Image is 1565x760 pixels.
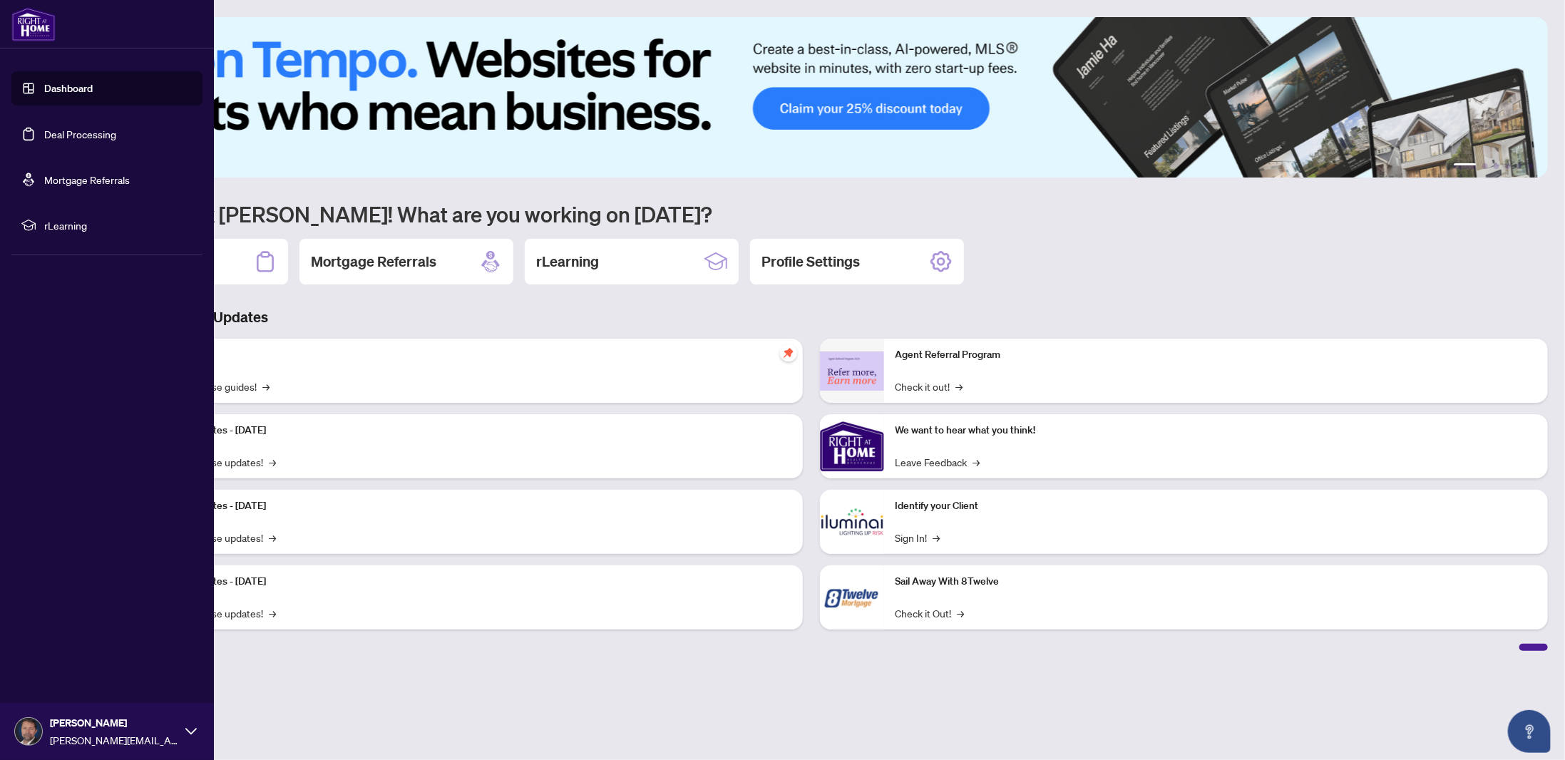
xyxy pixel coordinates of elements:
img: Profile Icon [15,718,42,745]
a: Leave Feedback→ [896,454,980,470]
p: Platform Updates - [DATE] [150,423,791,438]
p: Agent Referral Program [896,347,1537,363]
a: Dashboard [44,82,93,95]
span: → [933,530,940,545]
img: logo [11,7,56,41]
img: Sail Away With 8Twelve [820,565,884,630]
p: Platform Updates - [DATE] [150,574,791,590]
span: → [269,454,276,470]
a: Check it out!→ [896,379,963,394]
span: [PERSON_NAME][EMAIL_ADDRESS][DOMAIN_NAME] [50,732,178,748]
span: → [269,605,276,621]
span: rLearning [44,217,193,233]
h1: Welcome back [PERSON_NAME]! What are you working on [DATE]? [74,200,1548,227]
h2: rLearning [536,252,599,272]
span: → [262,379,270,394]
span: → [269,530,276,545]
a: Check it Out!→ [896,605,965,621]
button: 5 [1517,163,1522,169]
span: [PERSON_NAME] [50,715,178,731]
a: Mortgage Referrals [44,173,130,186]
h2: Mortgage Referrals [311,252,436,272]
a: Deal Processing [44,128,116,140]
img: Slide 0 [74,17,1548,178]
button: 6 [1528,163,1534,169]
p: We want to hear what you think! [896,423,1537,438]
span: → [958,605,965,621]
p: Identify your Client [896,498,1537,514]
button: 1 [1454,163,1477,169]
span: → [973,454,980,470]
p: Self-Help [150,347,791,363]
button: 2 [1482,163,1488,169]
p: Sail Away With 8Twelve [896,574,1537,590]
span: pushpin [780,344,797,361]
h2: Profile Settings [761,252,860,272]
button: 3 [1494,163,1499,169]
button: Open asap [1508,710,1551,753]
span: → [956,379,963,394]
img: We want to hear what you think! [820,414,884,478]
img: Identify your Client [820,490,884,554]
img: Agent Referral Program [820,351,884,391]
a: Sign In!→ [896,530,940,545]
p: Platform Updates - [DATE] [150,498,791,514]
button: 4 [1505,163,1511,169]
h3: Brokerage & Industry Updates [74,307,1548,327]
